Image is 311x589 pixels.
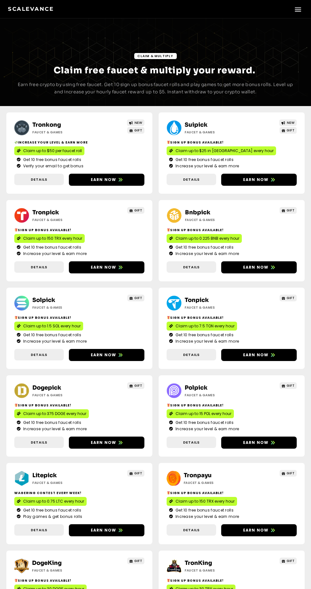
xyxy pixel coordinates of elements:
a: Earn now [221,524,297,536]
a: Claim up to 150 TRX every hour [167,497,237,506]
h2: Faucet & Games [32,480,101,485]
a: GIFT [127,295,145,301]
p: Earn free crypto by using free faucet. Get 10 sign up bonus faucet rolls and play games to get mo... [16,81,295,96]
a: DogeKing [32,559,62,566]
a: Solpick [32,297,55,304]
h2: Faucet & Games [32,393,101,398]
a: Earn now [221,349,297,361]
span: Get 10 free bonus faucet rolls [174,157,234,163]
span: NEW [287,120,295,125]
a: GIFT [127,127,145,134]
span: Earn now [243,440,269,445]
a: Tronkong [32,121,61,128]
a: Details [14,524,64,536]
span: Earn now [243,527,269,533]
a: Earn now [69,524,144,536]
span: Earn now [243,264,269,270]
span: Increase your level & earn more [22,338,87,344]
span: Get 10 free bonus faucet rolls [174,420,234,425]
h2: Sign Up Bonus Available! [167,315,297,320]
span: Details [183,352,200,358]
span: Claim free faucet & multiply your reward. [54,65,255,76]
h2: Sign Up Bonus Available! [14,403,144,408]
span: Claim & Multiply [137,54,173,58]
a: Details [167,349,216,361]
a: GIFT [280,295,297,301]
span: Claim up to 7.5 TON every hour [175,323,235,329]
span: Increase your level & earn more [22,251,87,257]
span: Details [183,440,200,445]
a: Litepick [32,472,57,479]
a: GIFT [127,558,145,564]
a: Claim up to 150 TRX every hour [14,234,85,243]
span: GIFT [134,559,142,563]
span: Details [31,440,47,445]
span: GIFT [287,471,294,476]
h2: Faucet & Games [32,130,101,135]
img: 🎁 [167,316,170,319]
a: Details [14,261,64,273]
a: Tonpick [185,297,209,304]
h2: Sign Up Bonus Available! [14,315,144,320]
a: Details [167,174,216,185]
a: Suipick [185,121,208,128]
img: 🎁 [15,316,18,319]
h2: Faucet & Games [185,393,253,398]
span: Get 10 free bonus faucet rolls [174,244,234,250]
span: Get 10 free bonus faucet rolls [22,157,81,163]
span: Claim up to 150 TRX every hour [175,499,235,504]
a: Details [167,437,216,448]
h2: Sign Up Bonus Available! [167,491,297,495]
a: GIFT [280,470,297,477]
a: Details [167,524,216,536]
span: Claim up to 375 DOGE every hour [23,411,86,417]
span: Increase your level & earn more [22,426,87,432]
a: GIFT [280,207,297,214]
img: 🎁 [167,228,170,231]
a: Polpick [185,384,208,391]
span: Earn now [91,264,116,270]
span: Earn now [91,527,116,533]
a: Details [167,261,216,273]
span: Details [31,352,47,358]
span: Details [31,177,47,182]
span: GIFT [134,383,142,388]
h2: Faucet & Games [184,480,252,485]
a: Earn now [221,261,297,273]
a: Bnbpick [185,209,210,216]
a: Tronpick [32,209,59,216]
a: Details [14,174,64,185]
img: 🎁 [167,579,170,582]
a: Details [14,349,64,361]
h2: Faucet & Games [185,305,253,310]
span: Get 10 free bonus faucet rolls [174,507,234,513]
h2: Faucet & Games [185,218,254,222]
span: Claim up to 1.5 SOL every hour [23,323,81,329]
a: Earn now [221,174,297,186]
a: GIFT [127,207,145,214]
img: 🎁 [15,404,18,407]
span: Increase your level & earn more [174,426,239,432]
a: Claim up to 1.5 SOL every hour [14,322,83,331]
span: Increase your level & earn more [174,251,239,257]
a: Claim up to 375 DOGE every hour [14,409,89,418]
a: Scalevance [8,6,54,12]
a: Dogepick [32,384,61,391]
a: Claim up to 15 POL every hour [167,409,234,418]
span: GIFT [134,208,142,213]
a: GIFT [280,127,297,134]
h2: Sign Up Bonus Available! [14,228,144,232]
a: GIFT [280,558,297,564]
span: NEW [135,120,142,125]
h2: Sign Up Bonus Available! [167,403,297,408]
span: Get 10 free bonus faucet rolls [22,332,81,338]
img: 🎁 [167,141,170,144]
span: Details [183,527,200,533]
span: Claim up to $50 per faucet roll [23,148,82,154]
span: Get 10 free bonus faucet rolls [22,507,81,513]
img: 💸 [15,141,18,144]
span: Get 10 free bonus faucet rolls [22,420,81,425]
span: GIFT [287,128,294,133]
a: Claim up to $50 per faucet roll [14,146,84,155]
a: Claim up to 0.225 BNB every hour [167,234,242,243]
